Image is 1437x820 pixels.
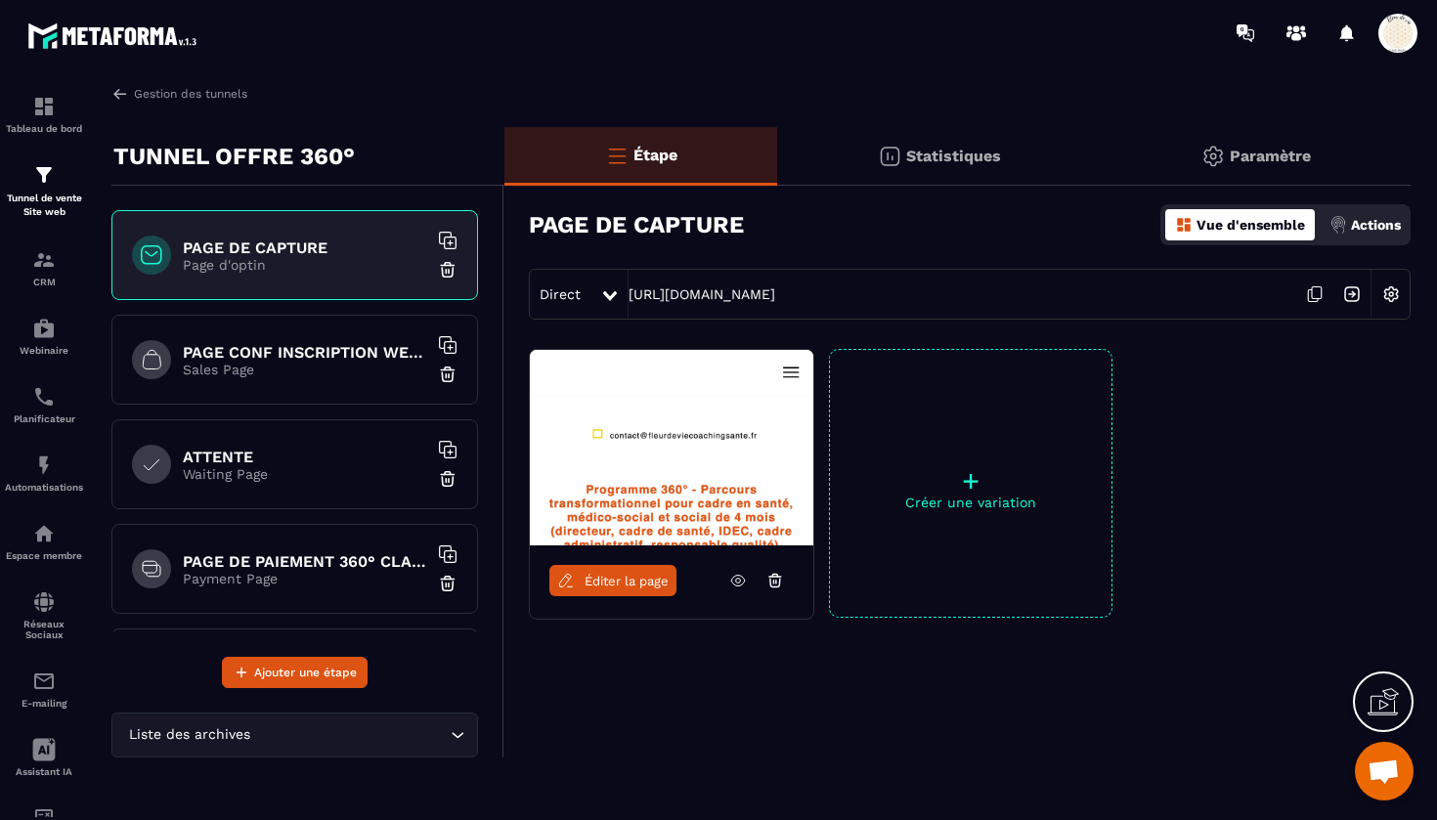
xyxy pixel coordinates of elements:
p: Tunnel de vente Site web [5,192,83,219]
div: Search for option [111,712,478,757]
p: Waiting Page [183,466,427,482]
p: Automatisations [5,482,83,493]
a: Gestion des tunnels [111,85,247,103]
img: logo [27,18,203,54]
img: automations [32,522,56,545]
p: Paramètre [1230,147,1311,165]
p: + [830,467,1111,495]
img: bars-o.4a397970.svg [605,144,629,167]
a: formationformationCRM [5,234,83,302]
a: formationformationTunnel de vente Site web [5,149,83,234]
p: Payment Page [183,571,427,586]
img: automations [32,453,56,477]
img: trash [438,260,457,280]
h6: ATTENTE [183,448,427,466]
h6: PAGE CONF INSCRIPTION WEBINAIRE [183,343,427,362]
a: Assistant IA [5,723,83,792]
a: Éditer la page [549,565,676,596]
img: arrow-next.bcc2205e.svg [1333,276,1371,313]
a: [URL][DOMAIN_NAME] [629,286,775,302]
h6: PAGE DE PAIEMENT 360° CLASSIQUE [183,552,427,571]
img: trash [438,574,457,593]
a: emailemailE-mailing [5,655,83,723]
img: email [32,669,56,693]
input: Search for option [254,724,446,746]
img: trash [438,365,457,384]
p: Assistant IA [5,766,83,777]
img: stats.20deebd0.svg [878,145,901,168]
a: automationsautomationsWebinaire [5,302,83,370]
img: image [530,350,813,545]
a: automationsautomationsAutomatisations [5,439,83,507]
button: Ajouter une étape [222,657,368,688]
img: scheduler [32,385,56,409]
p: Réseaux Sociaux [5,619,83,640]
h3: PAGE DE CAPTURE [529,211,744,238]
p: Étape [633,146,677,164]
a: schedulerschedulerPlanificateur [5,370,83,439]
img: actions.d6e523a2.png [1329,216,1347,234]
img: formation [32,248,56,272]
p: E-mailing [5,698,83,709]
p: TUNNEL OFFRE 360° [113,137,355,176]
img: setting-gr.5f69749f.svg [1201,145,1225,168]
h6: PAGE DE CAPTURE [183,238,427,257]
p: Actions [1351,217,1401,233]
span: Direct [540,286,581,302]
a: formationformationTableau de bord [5,80,83,149]
p: Espace membre [5,550,83,561]
img: social-network [32,590,56,614]
p: Statistiques [906,147,1001,165]
a: automationsautomationsEspace membre [5,507,83,576]
p: Vue d'ensemble [1197,217,1305,233]
img: dashboard-orange.40269519.svg [1175,216,1193,234]
img: arrow [111,85,129,103]
p: Page d'optin [183,257,427,273]
span: Éditer la page [585,574,669,588]
img: formation [32,95,56,118]
span: Ajouter une étape [254,663,357,682]
p: CRM [5,277,83,287]
span: Liste des archives [124,724,254,746]
a: social-networksocial-networkRéseaux Sociaux [5,576,83,655]
div: Ouvrir le chat [1355,742,1414,800]
img: setting-w.858f3a88.svg [1372,276,1410,313]
p: Planificateur [5,413,83,424]
img: trash [438,469,457,489]
img: automations [32,317,56,340]
p: Créer une variation [830,495,1111,510]
p: Tableau de bord [5,123,83,134]
p: Sales Page [183,362,427,377]
p: Webinaire [5,345,83,356]
img: formation [32,163,56,187]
